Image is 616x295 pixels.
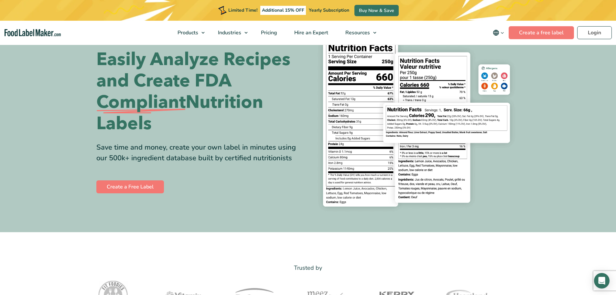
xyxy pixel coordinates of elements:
a: Create a free label [509,26,574,39]
span: Additional 15% OFF [260,6,306,15]
a: Products [169,21,208,45]
a: Create a Free Label [96,180,164,193]
span: Pricing [259,29,278,36]
a: Buy Now & Save [354,5,399,16]
a: Industries [210,21,251,45]
a: Resources [337,21,380,45]
span: Yearly Subscription [309,7,349,13]
span: Compliant [96,92,186,113]
a: Login [577,26,612,39]
a: Pricing [253,21,284,45]
span: Hire an Expert [292,29,329,36]
span: Resources [343,29,371,36]
span: Products [176,29,199,36]
div: Open Intercom Messenger [594,273,610,289]
h1: Easily Analyze Recipes and Create FDA Nutrition Labels [96,49,303,134]
div: Save time and money, create your own label in minutes using our 500k+ ingredient database built b... [96,142,303,164]
a: Hire an Expert [286,21,335,45]
p: Trusted by [96,263,520,273]
span: Industries [216,29,242,36]
span: Limited Time! [228,7,257,13]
